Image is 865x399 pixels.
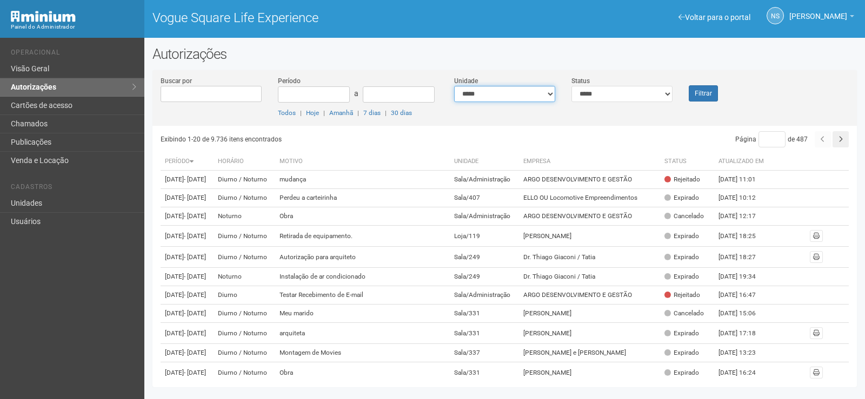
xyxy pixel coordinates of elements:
[184,273,206,280] span: - [DATE]
[184,253,206,261] span: - [DATE]
[275,226,449,247] td: Retirada de equipamento.
[714,153,774,171] th: Atualizado em
[184,232,206,240] span: - [DATE]
[306,109,319,117] a: Hoje
[214,268,275,286] td: Noturno
[161,207,214,226] td: [DATE]
[323,109,325,117] span: |
[714,207,774,226] td: [DATE] 12:17
[184,175,206,183] span: - [DATE]
[450,207,519,226] td: Sala/Administração
[689,85,718,102] button: Filtrar
[450,286,519,305] td: Sala/Administração
[450,247,519,268] td: Sala/249
[664,290,700,300] div: Rejeitado
[214,305,275,323] td: Diurno / Noturno
[161,189,214,207] td: [DATE]
[275,189,449,207] td: Perdeu a carteirinha
[519,247,661,268] td: Dr. Thiago Giaconi / Tatia
[161,247,214,268] td: [DATE]
[714,226,774,247] td: [DATE] 18:25
[519,286,661,305] td: ARGO DESENVOLVIMENTO E GESTÃO
[519,362,661,383] td: [PERSON_NAME]
[519,226,661,247] td: [PERSON_NAME]
[214,344,275,362] td: Diurno / Noturno
[214,153,275,171] th: Horário
[450,189,519,207] td: Sala/407
[275,207,449,226] td: Obra
[714,247,774,268] td: [DATE] 18:27
[664,272,699,281] div: Expirado
[184,212,206,220] span: - [DATE]
[519,153,661,171] th: Empresa
[678,13,750,22] a: Voltar para o portal
[161,286,214,305] td: [DATE]
[357,109,359,117] span: |
[714,189,774,207] td: [DATE] 10:12
[161,153,214,171] th: Período
[184,329,206,337] span: - [DATE]
[450,305,519,323] td: Sala/331
[184,369,206,376] span: - [DATE]
[519,171,661,189] td: ARGO DESENVOLVIMENTO E GESTÃO
[519,323,661,344] td: [PERSON_NAME]
[184,349,206,356] span: - [DATE]
[789,2,847,21] span: Nicolle Silva
[214,171,275,189] td: Diurno / Noturno
[275,286,449,305] td: Testar Recebimento de E-mail
[714,344,774,362] td: [DATE] 13:23
[275,268,449,286] td: Instalação de ar condicionado
[11,49,136,60] li: Operacional
[275,247,449,268] td: Autorização para arquiteto
[664,232,699,241] div: Expirado
[214,226,275,247] td: Diurno / Noturno
[664,212,704,221] div: Cancelado
[767,7,784,24] a: NS
[714,362,774,383] td: [DATE] 16:24
[571,76,590,86] label: Status
[278,76,301,86] label: Período
[450,268,519,286] td: Sala/249
[214,207,275,226] td: Noturno
[184,194,206,201] span: - [DATE]
[275,171,449,189] td: mudança
[275,344,449,362] td: Montagem de Movies
[450,344,519,362] td: Sala/337
[519,268,661,286] td: Dr. Thiago Giaconi / Tatia
[275,153,449,171] th: Motivo
[519,344,661,362] td: [PERSON_NAME] e [PERSON_NAME]
[450,226,519,247] td: Loja/119
[664,368,699,377] div: Expirado
[363,109,381,117] a: 7 dias
[161,305,214,323] td: [DATE]
[450,171,519,189] td: Sala/Administração
[789,13,854,22] a: [PERSON_NAME]
[519,305,661,323] td: [PERSON_NAME]
[161,226,214,247] td: [DATE]
[714,286,774,305] td: [DATE] 16:47
[214,247,275,268] td: Diurno / Noturno
[714,305,774,323] td: [DATE] 15:06
[161,344,214,362] td: [DATE]
[391,109,412,117] a: 30 dias
[664,329,699,338] div: Expirado
[385,109,387,117] span: |
[161,171,214,189] td: [DATE]
[454,76,478,86] label: Unidade
[664,175,700,184] div: Rejeitado
[275,305,449,323] td: Meu marido
[329,109,353,117] a: Amanhã
[161,362,214,383] td: [DATE]
[664,193,699,202] div: Expirado
[161,268,214,286] td: [DATE]
[11,11,76,22] img: Minium
[714,323,774,344] td: [DATE] 17:18
[450,153,519,171] th: Unidade
[664,348,699,357] div: Expirado
[11,22,136,32] div: Painel do Administrador
[184,309,206,317] span: - [DATE]
[714,171,774,189] td: [DATE] 11:01
[660,153,714,171] th: Status
[354,89,358,98] span: a
[161,131,506,147] div: Exibindo 1-20 de 9.736 itens encontrados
